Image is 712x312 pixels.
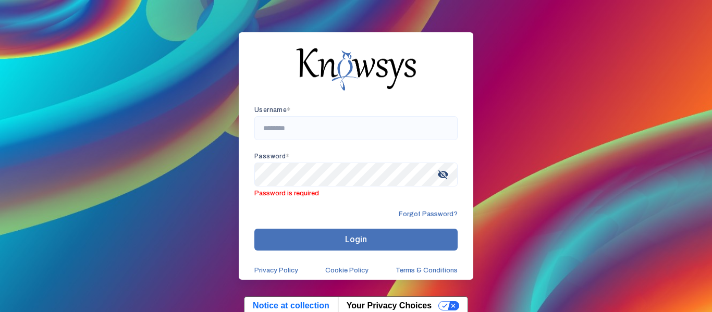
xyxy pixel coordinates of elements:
[296,48,416,91] img: knowsys-logo.png
[399,210,458,218] span: Forgot Password?
[254,186,458,197] span: Password is required
[254,153,290,160] app-required-indication: Password
[396,266,458,274] a: Terms & Conditions
[254,229,458,251] button: Login
[434,165,452,184] span: visibility_off
[254,266,298,274] a: Privacy Policy
[254,106,291,114] app-required-indication: Username
[325,266,369,274] a: Cookie Policy
[345,234,367,244] span: Login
